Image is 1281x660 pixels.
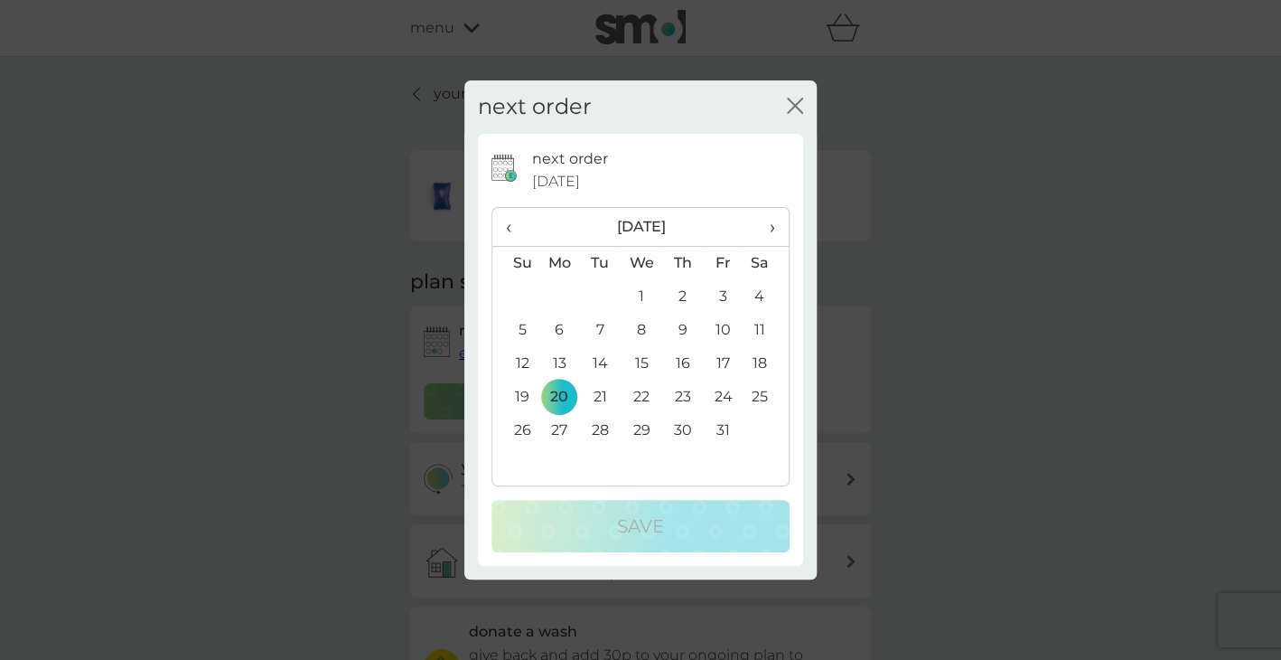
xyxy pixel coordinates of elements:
[538,381,580,414] td: 20
[532,170,580,193] span: [DATE]
[703,280,743,314] td: 3
[621,246,662,280] th: We
[580,314,621,347] td: 7
[538,414,580,448] td: 27
[662,246,703,280] th: Th
[662,414,703,448] td: 30
[621,347,662,381] td: 15
[703,381,743,414] td: 24
[662,347,703,381] td: 16
[492,347,538,381] td: 12
[532,147,608,171] p: next order
[703,347,743,381] td: 17
[538,347,580,381] td: 13
[492,246,538,280] th: Su
[743,347,789,381] td: 18
[538,208,743,247] th: [DATE]
[703,246,743,280] th: Fr
[621,280,662,314] td: 1
[743,246,789,280] th: Sa
[506,208,525,246] span: ‹
[743,381,789,414] td: 25
[538,246,580,280] th: Mo
[621,414,662,448] td: 29
[621,314,662,347] td: 8
[662,314,703,347] td: 9
[743,280,789,314] td: 4
[478,94,592,120] h2: next order
[580,381,621,414] td: 21
[492,314,538,347] td: 5
[703,414,743,448] td: 31
[492,414,538,448] td: 26
[617,512,664,541] p: Save
[580,246,621,280] th: Tu
[492,381,538,414] td: 19
[787,98,803,117] button: close
[703,314,743,347] td: 10
[538,314,580,347] td: 6
[621,381,662,414] td: 22
[757,208,775,246] span: ›
[662,381,703,414] td: 23
[743,314,789,347] td: 11
[580,414,621,448] td: 28
[491,500,790,552] button: Save
[662,280,703,314] td: 2
[580,347,621,381] td: 14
